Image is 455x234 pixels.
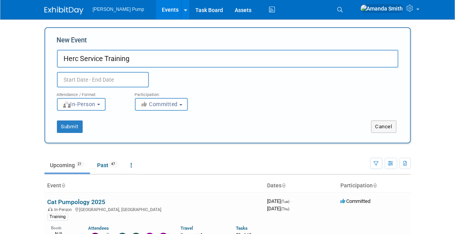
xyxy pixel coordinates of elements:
[57,50,398,68] input: Name of Trade Show / Conference
[360,4,404,13] img: Amanda Smith
[92,158,124,173] a: Past47
[341,198,371,204] span: Committed
[135,87,201,98] div: Participation:
[48,198,106,206] a: Cat Pumpology 2025
[181,225,193,231] a: Travel
[236,225,248,231] a: Tasks
[44,179,264,192] th: Event
[48,213,68,220] div: Training
[93,7,144,12] span: [PERSON_NAME] Pump
[264,179,338,192] th: Dates
[88,225,109,231] a: Attendees
[57,98,106,111] button: In-Person
[57,87,123,98] div: Attendance / Format:
[57,120,83,133] button: Submit
[338,179,411,192] th: Participation
[51,223,77,231] div: Booth
[44,7,83,14] img: ExhibitDay
[109,161,118,167] span: 47
[55,207,74,212] span: In-Person
[291,198,292,204] span: -
[281,199,290,204] span: (Tue)
[57,72,149,87] input: Start Date - End Date
[140,101,178,107] span: Committed
[267,198,292,204] span: [DATE]
[62,101,96,107] span: In-Person
[282,182,286,189] a: Sort by Start Date
[76,161,84,167] span: 21
[267,206,290,211] span: [DATE]
[373,182,377,189] a: Sort by Participation Type
[135,98,188,111] button: Committed
[371,120,397,133] button: Cancel
[44,158,90,173] a: Upcoming21
[57,36,87,48] label: New Event
[48,207,53,211] img: In-Person Event
[48,206,261,212] div: [GEOGRAPHIC_DATA], [GEOGRAPHIC_DATA]
[62,182,66,189] a: Sort by Event Name
[281,207,290,211] span: (Thu)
